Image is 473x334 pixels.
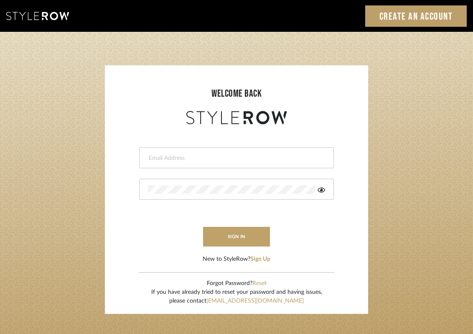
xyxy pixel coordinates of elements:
button: Reset [252,279,267,288]
div: welcome back [113,86,360,101]
input: Email Address [148,154,323,162]
div: If you have already tried to reset your password and having issues, please contact [151,288,322,306]
button: Sign Up [250,255,270,264]
button: sign in [203,227,270,247]
a: [EMAIL_ADDRESS][DOMAIN_NAME] [206,298,304,304]
a: Create an Account [365,5,467,27]
div: Forgot Password? [151,279,322,288]
div: New to StyleRow? [203,255,270,264]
